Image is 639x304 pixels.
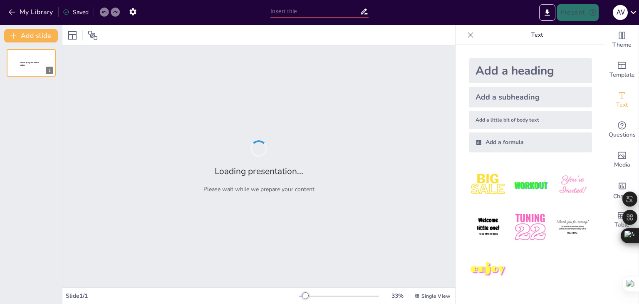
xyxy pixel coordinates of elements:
[4,29,58,42] button: Add slide
[614,160,630,169] span: Media
[613,192,631,201] span: Charts
[387,292,407,300] div: 33 %
[557,4,599,21] button: Present
[469,58,592,83] div: Add a heading
[605,55,639,85] div: Add ready made slides
[20,62,39,66] span: Sendsteps presentation editor
[616,100,628,110] span: Text
[270,5,360,17] input: Insert title
[609,130,636,140] span: Questions
[511,166,550,204] img: 2.jpeg
[605,205,639,235] div: Add a table
[66,29,79,42] div: Layout
[511,208,550,247] img: 5.jpeg
[469,111,592,129] div: Add a little bit of body text
[605,145,639,175] div: Add images, graphics, shapes or video
[215,165,303,177] h2: Loading presentation...
[469,132,592,152] div: Add a formula
[605,25,639,55] div: Change the overall theme
[63,8,89,16] div: Saved
[469,87,592,107] div: Add a subheading
[553,166,592,204] img: 3.jpeg
[605,115,639,145] div: Get real-time input from your audience
[605,175,639,205] div: Add charts and graphs
[613,5,628,20] div: a v
[469,250,508,289] img: 7.jpeg
[609,70,635,80] span: Template
[539,4,555,21] button: Export to PowerPoint
[203,185,315,193] p: Please wait while we prepare your content
[6,5,57,19] button: My Library
[553,208,592,247] img: 6.jpeg
[469,166,508,204] img: 1.jpeg
[614,220,629,229] span: Table
[88,30,98,40] span: Position
[469,208,508,247] img: 4.jpeg
[613,4,628,21] button: a v
[7,49,56,77] div: 1
[46,67,53,74] div: 1
[421,293,450,299] span: Single View
[66,292,299,300] div: Slide 1 / 1
[612,40,632,50] span: Theme
[477,25,597,45] p: Text
[605,85,639,115] div: Add text boxes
